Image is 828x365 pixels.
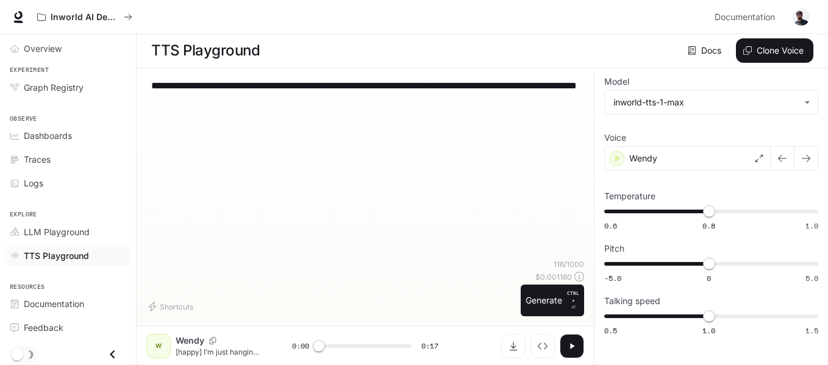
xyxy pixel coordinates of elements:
[24,129,72,142] span: Dashboards
[24,177,43,190] span: Logs
[24,225,90,238] span: LLM Playground
[604,325,617,336] span: 0.5
[793,9,810,26] img: User avatar
[5,317,131,338] a: Feedback
[421,340,438,352] span: 0:17
[5,172,131,194] a: Logs
[32,5,138,29] button: All workspaces
[702,325,715,336] span: 1.0
[24,321,63,334] span: Feedback
[604,297,660,305] p: Talking speed
[24,153,51,166] span: Traces
[176,335,204,347] p: Wendy
[146,297,198,316] button: Shortcuts
[51,12,119,23] p: Inworld AI Demos
[805,325,818,336] span: 1.5
[24,81,84,94] span: Graph Registry
[715,10,775,25] span: Documentation
[685,38,726,63] a: Docs
[501,334,526,358] button: Download audio
[629,152,657,165] p: Wendy
[5,149,131,170] a: Traces
[151,38,260,63] h1: TTS Playground
[604,273,621,283] span: -5.0
[605,91,818,114] div: inworld-tts-1-max
[11,347,23,361] span: Dark mode toggle
[5,221,131,243] a: LLM Playground
[204,337,221,344] button: Copy Voice ID
[707,273,711,283] span: 0
[604,133,626,142] p: Voice
[702,221,715,231] span: 0.8
[5,245,131,266] a: TTS Playground
[567,289,579,311] p: ⏎
[5,125,131,146] a: Dashboards
[24,249,89,262] span: TTS Playground
[604,221,617,231] span: 0.6
[604,244,624,253] p: Pitch
[567,289,579,304] p: CTRL +
[292,340,309,352] span: 0:00
[24,42,62,55] span: Overview
[604,77,629,86] p: Model
[5,38,131,59] a: Overview
[149,336,168,356] div: W
[736,38,813,63] button: Clone Voice
[604,192,655,200] p: Temperature
[5,293,131,314] a: Documentation
[521,285,584,316] button: GenerateCTRL +⏎
[805,221,818,231] span: 1.0
[805,273,818,283] span: 5.0
[176,347,263,357] p: [happy] I’m just hanging out here, chatting with folks like you—[breathe]—answering questions, to...
[24,297,84,310] span: Documentation
[5,77,131,98] a: Graph Registry
[530,334,555,358] button: Inspect
[613,96,798,108] div: inworld-tts-1-max
[710,5,784,29] a: Documentation
[789,5,813,29] button: User avatar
